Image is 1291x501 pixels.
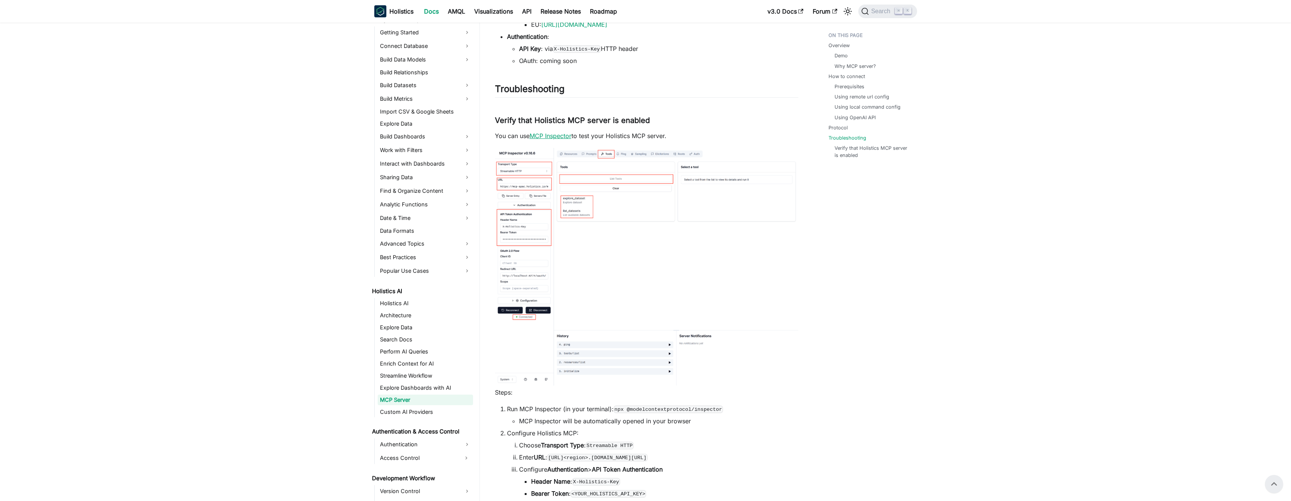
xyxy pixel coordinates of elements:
[378,40,473,52] a: Connect Database
[586,442,634,449] code: Streamable HTTP
[378,334,473,345] a: Search Docs
[519,56,798,65] li: OAuth: coming soon
[378,238,473,250] a: Advanced Topics
[374,5,413,17] a: HolisticsHolistics
[547,454,648,461] code: [URL]<region>.[DOMAIN_NAME][URL]
[572,478,620,486] code: X-Holistics-Key
[378,407,473,417] a: Custom AI Providers
[378,395,473,405] a: MCP Server
[507,429,798,498] li: Configure Holistics MCP:
[374,5,386,17] img: Holistics
[378,79,473,91] a: Build Datasets
[519,441,798,450] li: Choose :
[378,67,473,78] a: Build Relationships
[378,93,473,105] a: Build Metrics
[553,45,601,53] code: X-Holistics-Key
[531,490,569,497] strong: Bearer Token
[378,144,473,156] a: Work with Filters
[835,83,864,90] a: Prerequisites
[507,33,547,40] strong: Authentication
[495,131,798,140] p: You can use to test your Holistics MCP server.
[378,106,473,117] a: Import CSV & Google Sheets
[370,426,473,437] a: Authentication & Access Control
[378,485,473,497] a: Version Control
[835,144,910,159] a: Verify that Holistics MCP server is enabled
[531,20,798,29] li: EU:
[389,7,413,16] b: Holistics
[895,8,902,14] kbd: ⌘
[904,8,911,14] kbd: K
[378,212,473,224] a: Date & Time
[1265,475,1283,493] button: Scroll back to top
[829,124,848,131] a: Protocol
[829,73,865,80] a: How to connect
[367,23,480,501] nav: Docs sidebar
[507,404,798,426] li: Run MCP Inspector (in your terminal):
[519,416,798,426] li: MCP Inspector will be automatically opened in your browser
[585,5,622,17] a: Roadmap
[378,438,473,450] a: Authentication
[531,489,798,498] li: :
[378,54,473,66] a: Build Data Models
[378,298,473,309] a: Holistics AI
[378,131,473,143] a: Build Dashboards
[835,63,876,70] a: Why MCP server?
[378,346,473,357] a: Perform AI Queries
[443,5,470,17] a: AMQL
[531,477,798,486] li: :
[835,114,876,121] a: Using OpenAI API
[378,322,473,333] a: Explore Data
[378,310,473,321] a: Architecture
[378,171,473,183] a: Sharing Data
[530,132,571,140] a: MCP Inspector
[829,134,866,141] a: Troubleshooting
[507,32,798,65] li: :
[378,383,473,393] a: Explore Dashboards with AI
[614,406,723,413] code: npx @modelcontextprotocol/inspector
[835,52,848,59] a: Demo
[420,5,443,17] a: Docs
[518,5,536,17] a: API
[541,21,607,28] a: [URL][DOMAIN_NAME]
[378,265,473,277] a: Popular Use Cases
[763,5,808,17] a: v3.0 Docs
[495,388,798,397] p: Steps:
[519,44,798,53] li: : via HTTP header
[531,478,570,485] strong: Header Name
[378,226,473,236] a: Data Formats
[808,5,842,17] a: Forum
[378,118,473,129] a: Explore Data
[547,466,588,473] strong: Authentication
[592,466,663,473] strong: API Token Authentication
[495,83,798,98] h2: Troubleshooting
[378,452,459,464] a: Access Control
[495,116,798,125] h3: Verify that Holistics MCP server is enabled
[378,251,473,263] a: Best Practices
[835,103,900,111] a: Using local command config
[519,465,798,498] li: Configure >
[378,370,473,381] a: Streamline Workflow
[536,5,585,17] a: Release Notes
[519,453,798,462] li: Enter :
[842,5,854,17] button: Switch between dark and light mode (currently light mode)
[534,453,545,461] strong: URL
[378,26,473,38] a: Getting Started
[835,93,889,100] a: Using remote url config
[869,8,895,15] span: Search
[858,5,917,18] button: Search (Command+K)
[571,490,646,498] code: <YOUR_HOLISTICS_API_KEY>
[378,185,473,197] a: Find & Organize Content
[378,198,473,211] a: Analytic Functions
[541,441,584,449] strong: Transport Type
[495,148,798,386] img: ai-mcp-inspector
[470,5,518,17] a: Visualizations
[378,158,473,170] a: Interact with Dashboards
[459,452,473,464] button: Expand sidebar category 'Access Control'
[378,358,473,369] a: Enrich Context for AI
[370,473,473,484] a: Development Workflow
[519,45,541,52] strong: API Key
[370,286,473,297] a: Holistics AI
[829,42,850,49] a: Overview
